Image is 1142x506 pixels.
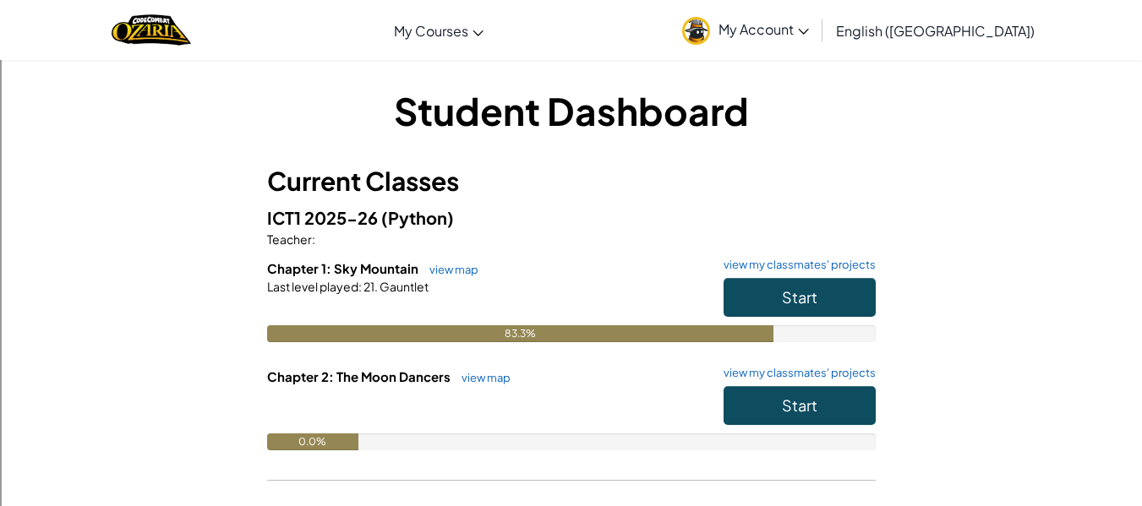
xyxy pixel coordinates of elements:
img: Home [112,13,190,47]
span: My Courses [394,22,468,40]
span: English ([GEOGRAPHIC_DATA]) [836,22,1035,40]
a: My Account [674,3,817,57]
a: My Courses [385,8,492,53]
img: avatar [682,17,710,45]
a: English ([GEOGRAPHIC_DATA]) [828,8,1043,53]
span: My Account [719,20,809,38]
a: Ozaria by CodeCombat logo [112,13,190,47]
